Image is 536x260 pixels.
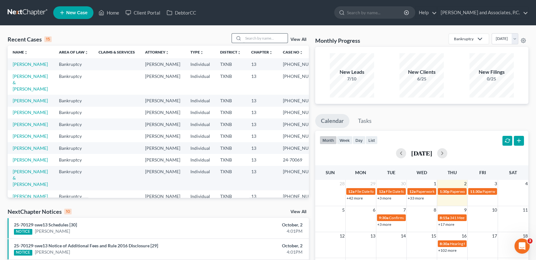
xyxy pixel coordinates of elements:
a: [PERSON_NAME] [13,133,48,139]
td: TXNB [215,154,246,166]
span: Fri [479,170,486,175]
div: 0/25 [469,76,514,82]
td: [PHONE_NUMBER] [278,58,327,70]
a: [PERSON_NAME] [13,98,48,103]
i: unfold_more [299,51,303,54]
div: 15 [44,36,52,42]
div: New Leads [330,68,374,76]
div: 7/10 [330,76,374,82]
span: Hearing for [PERSON_NAME] [450,241,499,246]
span: 29 [370,180,376,187]
a: Districtunfold_more [220,50,241,54]
td: TXNB [215,190,246,215]
td: Bankruptcy [54,118,93,130]
td: TXNB [215,130,246,142]
h3: Monthly Progress [315,37,360,44]
span: 341 Meeting for [PERSON_NAME] [450,215,507,220]
span: 10 [491,206,498,214]
span: 6 [372,206,376,214]
a: [PERSON_NAME] [13,145,48,151]
td: 13 [246,118,278,130]
span: Paperwork appt for [PERSON_NAME] [416,189,479,194]
td: Bankruptcy [54,95,93,106]
a: [PERSON_NAME] & [PERSON_NAME] [13,193,48,212]
td: Bankruptcy [54,190,93,215]
span: 12a [379,189,385,194]
div: NextChapter Notices [8,208,72,215]
span: 17 [491,232,498,240]
a: Client Portal [122,7,163,18]
a: +33 more [408,196,424,200]
td: [PHONE_NUMBER] [278,118,327,130]
a: 25-70129-swe13 Notice of Additional Fees and Rule 2016 Disclosure [29] [14,243,158,248]
span: 9:30a [379,215,388,220]
span: Sun [326,170,335,175]
span: 12a [348,189,354,194]
a: Calendar [315,114,349,128]
td: [PHONE_NUMBER] [278,142,327,154]
i: unfold_more [165,51,169,54]
td: [PERSON_NAME] [140,154,185,166]
a: [PERSON_NAME] [13,157,48,162]
a: 25-70129-swe13 Schedules [30] [14,222,77,227]
i: unfold_more [237,51,241,54]
td: Bankruptcy [54,154,93,166]
i: unfold_more [269,51,273,54]
div: 6/25 [399,76,444,82]
a: [PERSON_NAME] & [PERSON_NAME] [13,73,48,92]
td: Individual [185,118,215,130]
span: 12a [409,189,416,194]
a: Attorneyunfold_more [145,50,169,54]
span: 11:30a [470,189,482,194]
td: [PHONE_NUMBER] [278,95,327,106]
td: [PHONE_NUMBER] [278,107,327,118]
a: Chapterunfold_more [251,50,273,54]
div: 4:01PM [210,249,302,255]
span: 15 [431,232,437,240]
td: Bankruptcy [54,142,93,154]
span: 8:30a [440,241,449,246]
span: 8 [433,206,437,214]
td: TXNB [215,142,246,154]
input: Search by name... [243,34,288,43]
td: 13 [246,58,278,70]
span: Tue [387,170,395,175]
span: 14 [400,232,406,240]
div: 4:01PM [210,228,302,234]
a: Case Nounfold_more [283,50,303,54]
button: week [337,136,353,144]
td: [PERSON_NAME] [140,190,185,215]
button: day [353,136,366,144]
i: unfold_more [85,51,88,54]
span: 2 [463,180,467,187]
td: TXNB [215,166,246,190]
a: +42 more [347,196,363,200]
a: Tasks [352,114,377,128]
i: unfold_more [24,51,28,54]
span: 30 [400,180,406,187]
input: Search by name... [347,7,405,18]
div: NOTICE [14,250,32,256]
span: File Date for [PERSON_NAME] & [PERSON_NAME] [386,189,470,194]
td: Bankruptcy [54,70,93,95]
span: 11 [522,206,528,214]
a: [PERSON_NAME] [35,249,70,255]
a: +17 more [438,222,454,227]
td: 13 [246,142,278,154]
div: New Filings [469,68,514,76]
th: Claims & Services [93,46,140,58]
td: 13 [246,190,278,215]
td: [PERSON_NAME] [140,118,185,130]
td: Bankruptcy [54,58,93,70]
iframe: Intercom live chat [514,238,530,254]
td: Individual [185,58,215,70]
span: Confirmation hearing for [PERSON_NAME] [389,215,461,220]
h2: [DATE] [411,150,432,156]
a: [PERSON_NAME] [35,228,70,234]
span: 16 [461,232,467,240]
td: [PERSON_NAME] [140,107,185,118]
span: Wed [417,170,427,175]
span: New Case [66,10,87,15]
td: TXNB [215,70,246,95]
span: 4 [525,180,528,187]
